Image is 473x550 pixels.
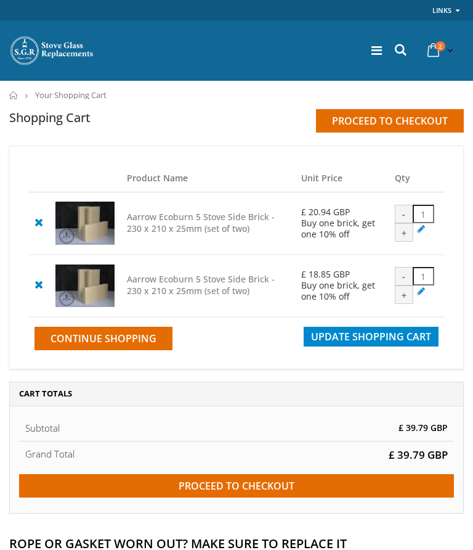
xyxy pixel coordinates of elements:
[311,330,431,343] span: Update Shopping Cart
[25,448,75,460] strong: Grand Total
[301,268,350,280] span: £ 18.85 GBP
[9,91,18,99] a: Home
[55,265,115,307] img: Aarrow Ecoburn 5 Stove Side Brick - 230 x 210 x 25mm (set of two)
[301,280,382,302] div: Buy one brick, get one 10% off
[398,422,448,433] span: £ 39.79 GBP
[9,35,95,66] img: Stove Glass Replacement
[395,267,413,285] div: -
[295,165,389,192] th: Unit Price
[395,205,413,223] div: -
[9,109,91,126] h1: Shopping Cart
[432,2,451,18] a: Links
[121,165,295,192] th: Product Name
[301,218,382,240] div: Buy one brick, get one 10% off
[316,109,464,133] input: Proceed to checkout
[127,211,275,234] a: Aarrow Ecoburn 5 Stove Side Brick - 230 x 210 x 25mm (set of two)
[422,38,456,62] a: 2
[35,89,107,101] span: Your Shopping Cart
[19,388,72,399] span: Cart Totals
[395,285,413,304] div: +
[389,165,445,192] th: Qty
[19,474,454,498] input: Proceed to checkout
[34,327,172,350] a: Continue Shopping
[127,273,275,297] a: Aarrow Ecoburn 5 Stove Side Brick - 230 x 210 x 25mm (set of two)
[51,332,156,345] span: Continue Shopping
[389,448,448,462] span: £ 39.79 GBP
[301,206,350,218] span: £ 20.94 GBP
[25,422,60,434] span: Subtotal
[395,223,413,242] div: +
[55,202,115,244] img: Aarrow Ecoburn 5 Stove Side Brick - 230 x 210 x 25mm (set of two)
[304,327,439,347] button: Update Shopping Cart
[435,41,445,51] span: 2
[371,42,382,59] a: Menu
